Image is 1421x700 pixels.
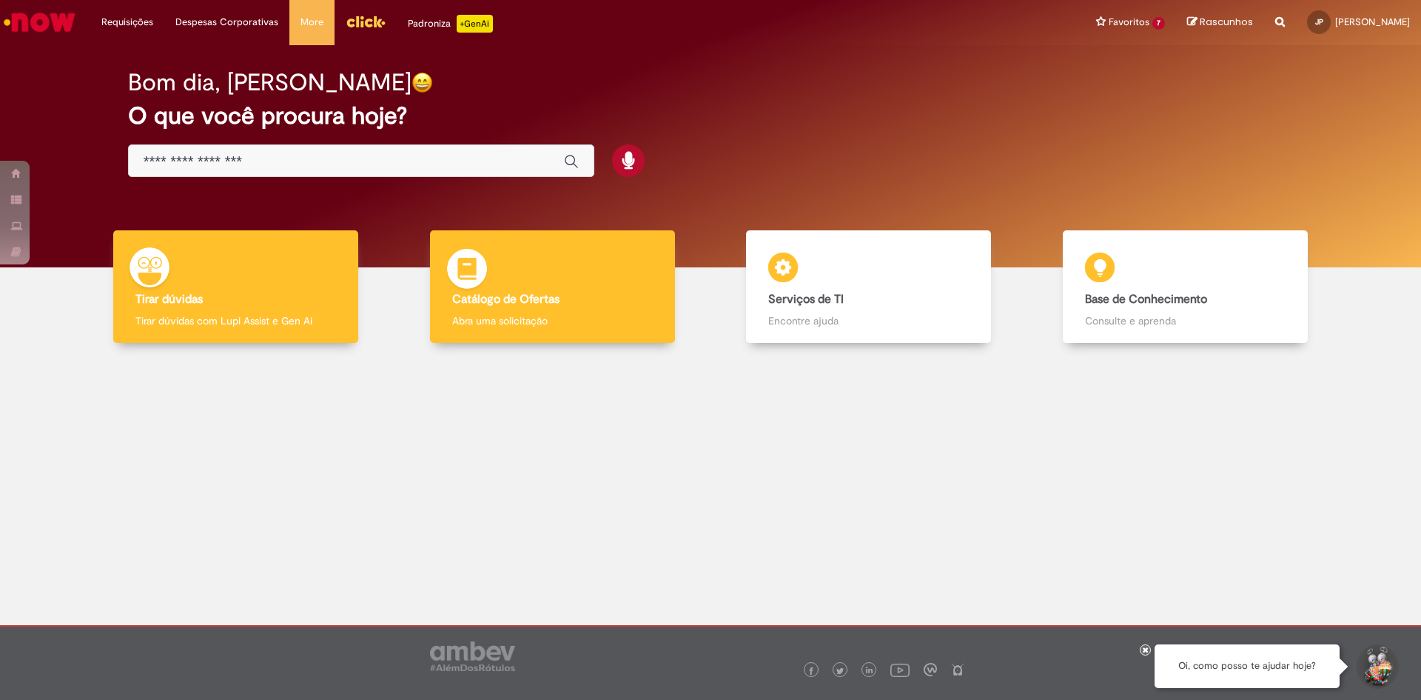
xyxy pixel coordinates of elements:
[430,641,515,671] img: logo_footer_ambev_rotulo_gray.png
[1027,230,1344,344] a: Base de Conhecimento Consulte e aprenda
[1152,17,1165,30] span: 7
[408,15,493,33] div: Padroniza
[175,15,278,30] span: Despesas Corporativas
[457,15,493,33] p: +GenAi
[836,667,844,675] img: logo_footer_twitter.png
[346,10,386,33] img: click_logo_yellow_360x200.png
[710,230,1027,344] a: Serviços de TI Encontre ajuda
[1109,15,1149,30] span: Favoritos
[1,7,78,37] img: ServiceNow
[1187,16,1253,30] a: Rascunhos
[78,230,394,344] a: Tirar dúvidas Tirar dúvidas com Lupi Assist e Gen Ai
[128,103,1294,129] h2: O que você procura hoje?
[1354,644,1399,689] button: Iniciar Conversa de Suporte
[951,663,964,676] img: logo_footer_naosei.png
[807,667,815,675] img: logo_footer_facebook.png
[1315,17,1323,27] span: JP
[300,15,323,30] span: More
[452,313,653,328] p: Abra uma solicitação
[890,660,910,679] img: logo_footer_youtube.png
[128,70,411,96] h2: Bom dia, [PERSON_NAME]
[866,667,873,676] img: logo_footer_linkedin.png
[411,72,433,93] img: happy-face.png
[924,663,937,676] img: logo_footer_workplace.png
[1085,313,1286,328] p: Consulte e aprenda
[1200,15,1253,29] span: Rascunhos
[101,15,153,30] span: Requisições
[1155,644,1340,688] div: Oi, como posso te ajudar hoje?
[135,313,336,328] p: Tirar dúvidas com Lupi Assist e Gen Ai
[135,292,203,307] b: Tirar dúvidas
[768,313,969,328] p: Encontre ajuda
[1335,16,1410,28] span: [PERSON_NAME]
[452,292,560,307] b: Catálogo de Ofertas
[394,230,711,344] a: Catálogo de Ofertas Abra uma solicitação
[1085,292,1207,307] b: Base de Conhecimento
[768,292,844,307] b: Serviços de TI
